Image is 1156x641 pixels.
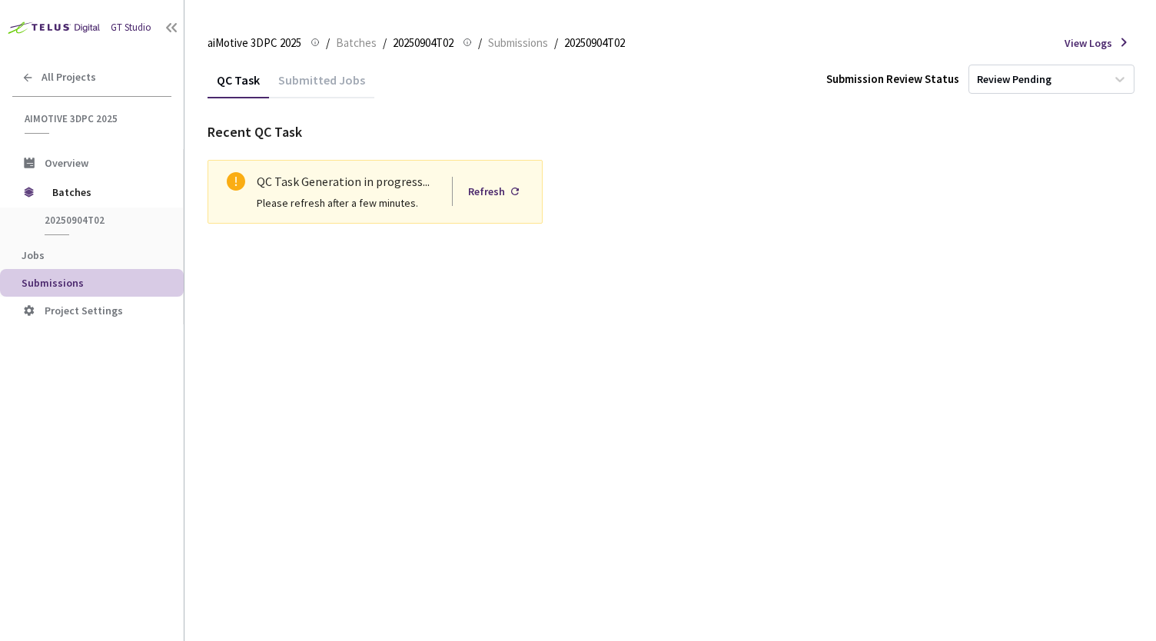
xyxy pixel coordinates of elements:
div: Refresh [468,183,505,200]
a: Batches [333,34,380,51]
span: View Logs [1065,35,1112,51]
li: / [478,34,482,52]
div: Please refresh after a few minutes. [257,194,530,211]
li: / [383,34,387,52]
div: Recent QC Task [208,122,1136,142]
span: aiMotive 3DPC 2025 [25,112,162,125]
span: Jobs [22,248,45,262]
div: Submitted Jobs [269,72,374,98]
div: QC Task [208,72,269,98]
div: QC Task Generation in progress... [257,172,530,191]
span: Project Settings [45,304,123,317]
div: Review Pending [977,72,1051,87]
span: 20250904T02 [45,214,158,227]
span: Submissions [22,276,84,290]
li: / [326,34,330,52]
span: Submissions [488,34,548,52]
div: GT Studio [111,21,151,35]
li: / [554,34,558,52]
span: aiMotive 3DPC 2025 [208,34,301,52]
span: All Projects [42,71,96,84]
a: Submissions [485,34,551,51]
span: Overview [45,156,88,170]
span: Batches [336,34,377,52]
span: exclamation-circle [227,172,245,191]
span: Batches [52,177,158,208]
span: 20250904T02 [393,34,453,52]
span: 20250904T02 [564,34,625,52]
div: Submission Review Status [826,71,959,87]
